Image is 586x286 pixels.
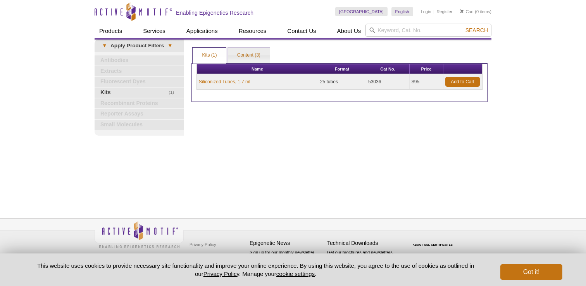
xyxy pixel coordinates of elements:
[250,249,323,276] p: Sign up for our monthly newsletter highlighting recent publications in the field of epigenetics.
[182,24,222,38] a: Applications
[95,109,184,119] a: Reporter Assays
[199,78,250,85] a: Siliconized Tubes, 1.7 ml
[276,270,315,277] button: cookie settings
[95,98,184,109] a: Recombinant Proteins
[164,42,176,49] span: ▾
[366,64,410,74] th: Cat No.
[95,88,184,98] a: (1)Kits
[250,240,323,246] h4: Epigenetic News
[327,249,401,269] p: Get our brochures and newsletters, or request them by mail.
[95,77,184,87] a: Fluorescent Dyes
[95,40,184,52] a: ▾Apply Product Filters▾
[460,9,474,14] a: Cart
[193,48,226,63] a: Kits (1)
[413,243,453,246] a: ABOUT SSL CERTIFICATES
[410,64,443,74] th: Price
[365,24,491,37] input: Keyword, Cat. No.
[95,219,184,250] img: Active Motif,
[460,7,491,16] li: (0 items)
[333,24,366,38] a: About Us
[283,24,321,38] a: Contact Us
[410,74,443,90] td: $95
[463,27,490,34] button: Search
[500,264,562,280] button: Got it!
[203,270,239,277] a: Privacy Policy
[436,9,452,14] a: Register
[335,7,388,16] a: [GEOGRAPHIC_DATA]
[176,9,253,16] h2: Enabling Epigenetics Research
[228,48,270,63] a: Content (3)
[460,9,464,13] img: Your Cart
[465,27,488,33] span: Search
[421,9,431,14] a: Login
[95,55,184,65] a: Antibodies
[138,24,170,38] a: Services
[405,232,463,249] table: Click to Verify - This site chose Symantec SSL for secure e-commerce and confidential communicati...
[197,64,318,74] th: Name
[95,66,184,76] a: Extracts
[95,24,127,38] a: Products
[188,239,218,250] a: Privacy Policy
[433,7,434,16] li: |
[327,240,401,246] h4: Technical Downloads
[169,88,178,98] span: (1)
[318,74,366,90] td: 25 tubes
[188,250,228,262] a: Terms & Conditions
[445,77,480,87] a: Add to Cart
[98,42,110,49] span: ▾
[391,7,413,16] a: English
[318,64,366,74] th: Format
[234,24,271,38] a: Resources
[24,262,488,278] p: This website uses cookies to provide necessary site functionality and improve your online experie...
[366,74,410,90] td: 53036
[95,120,184,130] a: Small Molecules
